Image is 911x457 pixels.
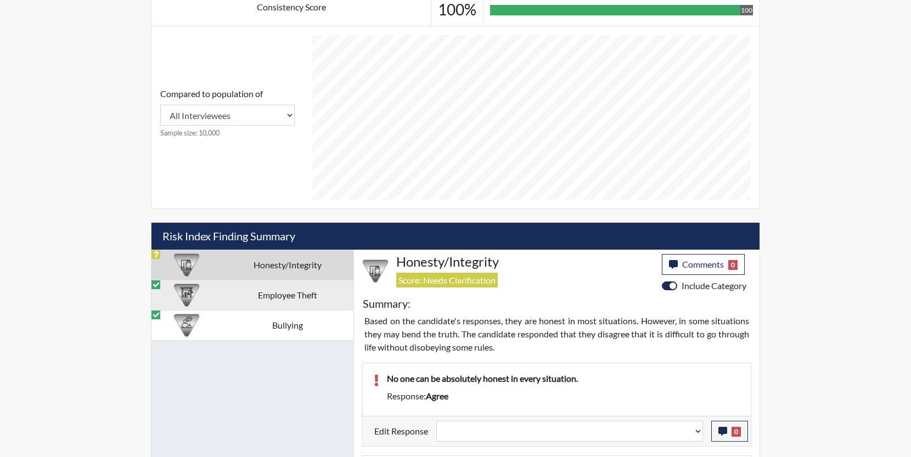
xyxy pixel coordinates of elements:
[711,421,748,442] button: 0
[682,259,724,269] span: Comments
[221,280,353,310] td: Employee Theft
[221,310,353,340] td: Bullying
[174,313,199,338] img: CATEGORY%20ICON-04.6d01e8fa.png
[396,254,654,270] h4: Honesty/Integrity
[160,87,263,100] label: Compared to population of
[682,279,746,292] label: Include Category
[387,372,740,385] p: No one can be absolutely honest in every situation.
[151,223,760,250] h5: Risk Index Finding Summary
[364,314,749,354] p: Based on the candidate's responses, they are honest in most situations. However, in some situatio...
[438,1,476,19] h3: 100%
[740,5,753,15] div: 100
[363,258,388,284] img: CATEGORY%20ICON-11.a5f294f4.png
[426,391,448,401] span: agree
[379,390,748,403] div: Response:
[728,260,738,270] span: 0
[160,87,295,138] div: Consistency Score comparison among population
[732,427,741,437] span: 0
[174,283,199,308] img: CATEGORY%20ICON-07.58b65e52.png
[160,128,295,138] small: Sample size: 10,000
[662,254,745,275] button: Comments0
[396,273,498,287] span: Score: Needs Clarification
[374,421,428,442] label: Edit Response
[428,421,711,442] div: Update the test taker's response, the change might impact the score
[174,252,199,278] img: CATEGORY%20ICON-11.a5f294f4.png
[221,250,353,280] td: Honesty/Integrity
[363,297,410,310] h5: Summary:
